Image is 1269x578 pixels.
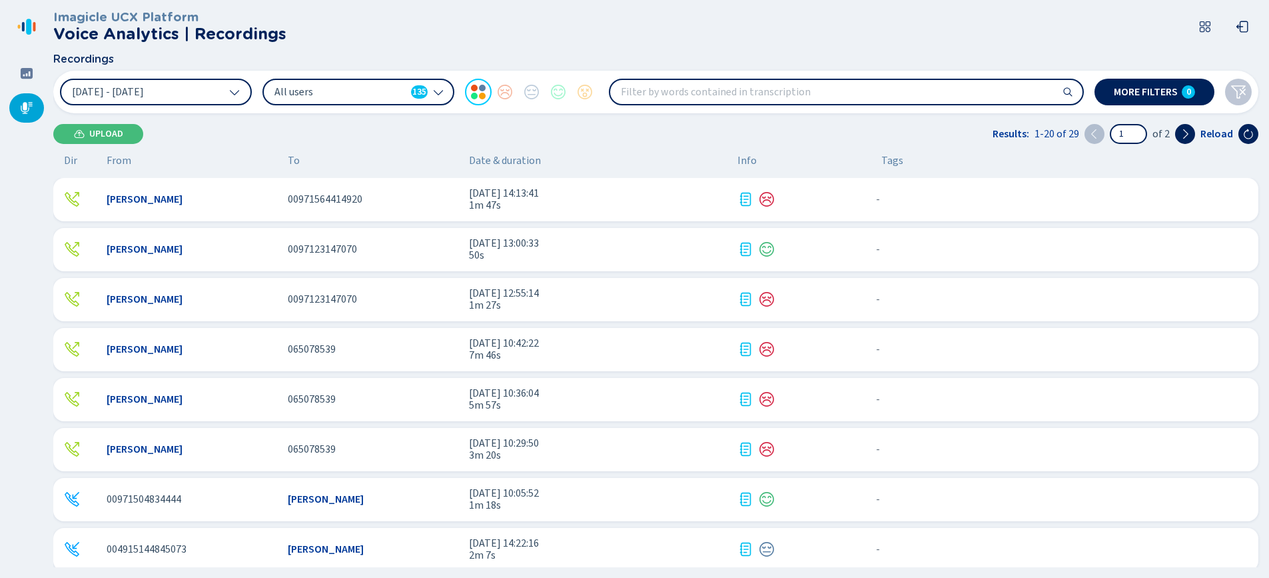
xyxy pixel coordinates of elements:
[9,93,44,123] div: Recordings
[469,155,727,167] span: Date & duration
[1175,124,1195,144] button: Next page
[1238,124,1258,144] button: Reload the current page
[64,191,80,207] div: Outgoing call
[759,491,775,507] svg: icon-emoji-smile
[53,10,286,25] h3: Imagicle UCX Platform
[1089,129,1100,139] svg: chevron-left
[64,341,80,357] div: Outgoing call
[1186,87,1191,97] span: 0
[107,243,183,255] span: [PERSON_NAME]
[229,87,240,97] svg: chevron-down
[64,491,80,507] div: Incoming call
[469,487,727,499] span: [DATE] 10:05:52
[881,155,903,167] span: Tags
[469,187,727,199] span: [DATE] 14:13:41
[737,341,753,357] svg: journal-text
[107,155,131,167] span: From
[288,193,362,205] span: 00971564414920
[737,391,753,407] svg: journal-text
[876,443,880,455] span: No tags assigned
[737,541,753,557] div: Transcription available
[759,191,775,207] div: Negative sentiment
[759,291,775,307] svg: icon-emoji-sad
[469,199,727,211] span: 1m 47s
[469,549,727,561] span: 2m 7s
[64,541,80,557] div: Incoming call
[64,155,77,167] span: Dir
[737,241,753,257] svg: journal-text
[876,293,880,305] span: No tags assigned
[288,155,300,167] span: To
[759,541,775,557] div: Neutral sentiment
[72,87,144,97] span: [DATE] - [DATE]
[288,443,336,455] span: 065078539
[107,193,183,205] span: [PERSON_NAME]
[737,491,753,507] svg: journal-text
[53,124,143,144] button: Upload
[1236,20,1249,33] svg: box-arrow-left
[288,243,357,255] span: 0097123147070
[876,543,880,555] span: No tags assigned
[60,79,252,105] button: [DATE] - [DATE]
[876,193,880,205] span: No tags assigned
[9,59,44,88] div: Dashboard
[1243,129,1254,139] svg: arrow-clockwise
[469,237,727,249] span: [DATE] 13:00:33
[469,387,727,399] span: [DATE] 10:36:04
[759,341,775,357] svg: icon-emoji-sad
[1084,124,1104,144] button: Previous page
[737,391,753,407] div: Transcription available
[288,543,364,555] span: [PERSON_NAME]
[433,87,444,97] svg: chevron-down
[107,393,183,405] span: [PERSON_NAME]
[64,441,80,457] svg: telephone-outbound
[1180,129,1190,139] svg: chevron-right
[993,128,1029,140] span: Results:
[737,491,753,507] div: Transcription available
[64,241,80,257] svg: telephone-outbound
[107,493,181,505] span: 00971504834444
[53,53,114,65] span: Recordings
[737,291,753,307] div: Transcription available
[876,243,880,255] span: No tags assigned
[64,291,80,307] svg: telephone-outbound
[20,67,33,80] svg: dashboard-filled
[64,191,80,207] svg: telephone-outbound
[737,241,753,257] div: Transcription available
[876,393,880,405] span: No tags assigned
[876,343,880,355] span: No tags assigned
[64,341,80,357] svg: telephone-outbound
[288,343,336,355] span: 065078539
[759,341,775,357] div: Negative sentiment
[107,293,183,305] span: [PERSON_NAME]
[1062,87,1073,97] svg: search
[737,541,753,557] svg: journal-text
[759,441,775,457] div: Negative sentiment
[1200,128,1233,140] span: Reload
[469,399,727,411] span: 5m 57s
[737,341,753,357] div: Transcription available
[64,291,80,307] div: Outgoing call
[107,543,187,555] span: 004915144845073
[1035,128,1079,140] span: 1-20 of 29
[876,493,880,505] span: No tags assigned
[288,293,357,305] span: 0097123147070
[74,129,85,139] svg: cloud-upload
[89,129,123,139] span: Upload
[64,441,80,457] div: Outgoing call
[469,499,727,511] span: 1m 18s
[759,291,775,307] div: Negative sentiment
[737,291,753,307] svg: journal-text
[53,25,286,43] h2: Voice Analytics | Recordings
[288,393,336,405] span: 065078539
[469,287,727,299] span: [DATE] 12:55:14
[64,391,80,407] svg: telephone-outbound
[64,491,80,507] svg: telephone-inbound
[610,80,1082,104] input: Filter by words contained in transcription
[759,491,775,507] div: Positive sentiment
[1225,79,1252,105] button: Clear filters
[469,337,727,349] span: [DATE] 10:42:22
[469,537,727,549] span: [DATE] 14:22:16
[274,85,406,99] span: All users
[737,441,753,457] div: Transcription available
